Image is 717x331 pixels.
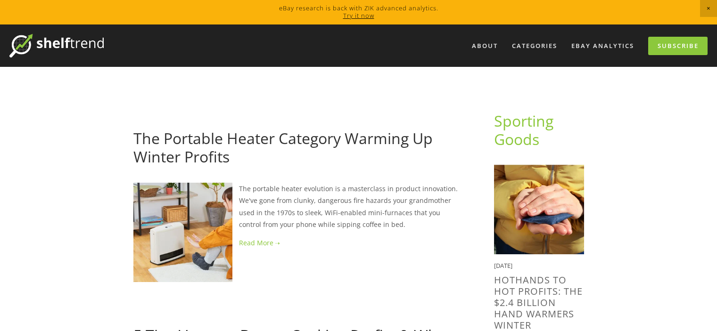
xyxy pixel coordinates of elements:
[494,261,512,270] time: [DATE]
[506,38,563,54] div: Categories
[133,310,155,319] a: [DATE]
[648,37,708,55] a: Subscribe
[133,128,433,166] a: The Portable Heater Category Warming Up Winter Profits
[133,183,232,282] img: The Portable Heater Category Warming Up Winter Profits
[133,183,464,230] p: The portable heater evolution is a masterclass in product innovation. We've gone from clunky, dan...
[494,164,584,254] img: HotHands to Hot Profits: The $2.4 Billion Hand Warmers Winter Opportunity
[565,38,640,54] a: eBay Analytics
[343,11,374,20] a: Try it now
[466,38,504,54] a: About
[9,34,104,57] img: ShelfTrend
[133,113,155,122] a: [DATE]
[494,111,557,149] a: Sporting Goods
